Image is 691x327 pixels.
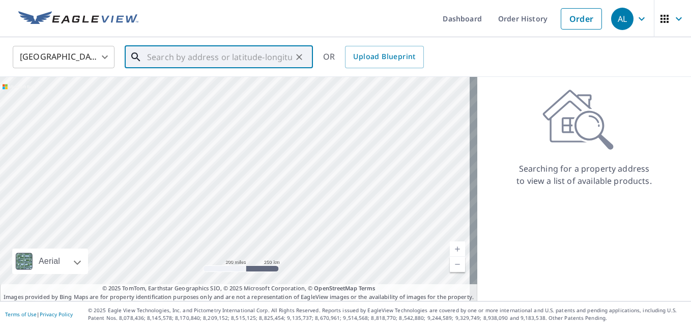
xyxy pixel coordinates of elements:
div: OR [323,46,424,68]
a: Order [561,8,602,30]
a: OpenStreetMap [314,284,357,292]
a: Terms of Use [5,311,37,318]
div: [GEOGRAPHIC_DATA] [13,43,114,71]
a: Current Level 5, Zoom In [450,241,465,257]
p: © 2025 Eagle View Technologies, Inc. and Pictometry International Corp. All Rights Reserved. Repo... [88,307,686,322]
div: Aerial [36,249,63,274]
button: Clear [292,50,306,64]
div: Aerial [12,249,88,274]
span: © 2025 TomTom, Earthstar Geographics SIO, © 2025 Microsoft Corporation, © [102,284,376,293]
p: Searching for a property address to view a list of available products. [516,162,652,187]
a: Terms [359,284,376,292]
span: Upload Blueprint [353,50,415,63]
p: | [5,311,73,317]
input: Search by address or latitude-longitude [147,43,292,71]
a: Privacy Policy [40,311,73,318]
a: Upload Blueprint [345,46,423,68]
a: Current Level 5, Zoom Out [450,257,465,272]
div: AL [611,8,634,30]
img: EV Logo [18,11,138,26]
